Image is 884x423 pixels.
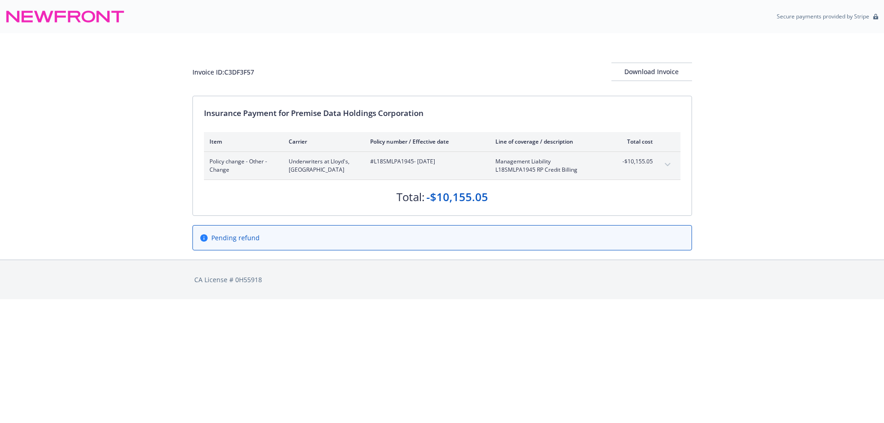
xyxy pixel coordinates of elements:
span: Policy change - Other - Change [209,157,274,174]
button: expand content [660,157,675,172]
div: -$10,155.05 [426,189,488,205]
div: Item [209,138,274,145]
div: CA License # 0H55918 [194,275,690,284]
div: Policy number / Effective date [370,138,481,145]
span: Pending refund [211,233,260,243]
span: L18SMLPA1945 RP Credit Billing [495,166,604,174]
span: Underwriters at Lloyd's, [GEOGRAPHIC_DATA] [289,157,355,174]
span: -$10,155.05 [618,157,653,166]
div: Carrier [289,138,355,145]
span: #L18SMLPA1945 - [DATE] [370,157,481,166]
button: Download Invoice [611,63,692,81]
div: Total: [396,189,425,205]
div: Insurance Payment for Premise Data Holdings Corporation [204,107,680,119]
div: Invoice ID: C3DF3F57 [192,67,254,77]
span: Management LiabilityL18SMLPA1945 RP Credit Billing [495,157,604,174]
span: Management Liability [495,157,604,166]
div: Line of coverage / description [495,138,604,145]
p: Secure payments provided by Stripe [777,12,869,20]
div: Total cost [618,138,653,145]
div: Policy change - Other - ChangeUnderwriters at Lloyd's, [GEOGRAPHIC_DATA]#L18SMLPA1945- [DATE]Mana... [204,152,680,180]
